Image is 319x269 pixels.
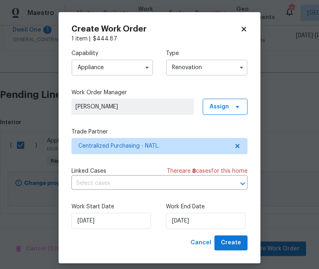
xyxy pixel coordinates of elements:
[237,178,248,189] button: Open
[71,203,153,211] label: Work Start Date
[191,238,211,248] span: Cancel
[71,25,240,33] h2: Create Work Order
[71,177,225,190] input: Select cases
[71,59,153,76] input: Select...
[71,89,248,97] label: Work Order Manager
[71,213,151,229] input: M/D/YYYY
[71,49,153,57] label: Capability
[166,203,248,211] label: Work End Date
[214,235,248,250] button: Create
[71,35,248,43] div: 1 item |
[221,238,241,248] span: Create
[71,167,106,175] span: Linked Cases
[187,235,214,250] button: Cancel
[71,128,248,136] label: Trade Partner
[76,103,190,111] span: [PERSON_NAME]
[166,213,246,229] input: M/D/YYYY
